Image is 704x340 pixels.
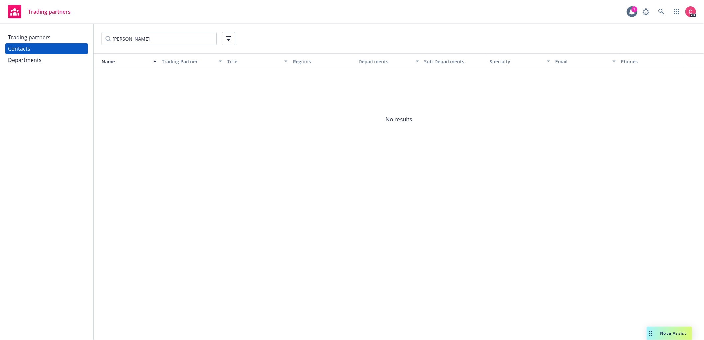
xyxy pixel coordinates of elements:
[618,53,684,69] button: Phones
[8,55,42,65] div: Departments
[356,53,421,69] button: Departments
[631,6,637,12] div: 7
[655,5,668,18] a: Search
[358,58,411,65] div: Departments
[94,69,704,169] span: No results
[422,53,487,69] button: Sub-Departments
[162,58,215,65] div: Trading Partner
[647,327,692,340] button: Nova Assist
[621,58,681,65] div: Phones
[5,55,88,65] a: Departments
[647,327,655,340] div: Drag to move
[227,58,280,65] div: Title
[28,9,71,14] span: Trading partners
[290,53,356,69] button: Regions
[5,2,73,21] a: Trading partners
[639,5,653,18] a: Report a Bug
[553,53,618,69] button: Email
[96,58,149,65] div: Name
[102,32,217,45] input: Filter by keyword...
[685,6,696,17] img: photo
[490,58,543,65] div: Specialty
[293,58,353,65] div: Regions
[8,32,51,43] div: Trading partners
[424,58,485,65] div: Sub-Departments
[225,53,290,69] button: Title
[94,53,159,69] button: Name
[670,5,683,18] a: Switch app
[5,43,88,54] a: Contacts
[487,53,553,69] button: Specialty
[8,43,30,54] div: Contacts
[5,32,88,43] a: Trading partners
[556,58,608,65] div: Email
[159,53,225,69] button: Trading Partner
[660,330,687,336] span: Nova Assist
